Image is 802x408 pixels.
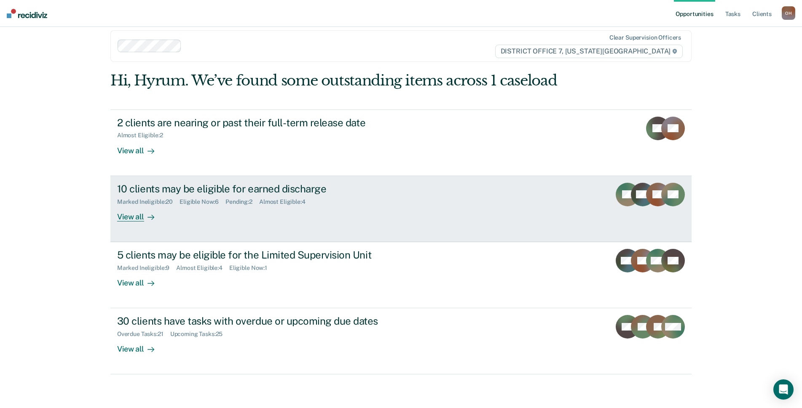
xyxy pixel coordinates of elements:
a: 30 clients have tasks with overdue or upcoming due datesOverdue Tasks:21Upcoming Tasks:25View all [110,308,692,374]
div: Hi, Hyrum. We’ve found some outstanding items across 1 caseload [110,72,575,89]
div: Eligible Now : 1 [229,264,274,272]
div: Almost Eligible : 4 [259,198,312,205]
div: Marked Ineligible : 9 [117,264,176,272]
div: 30 clients have tasks with overdue or upcoming due dates [117,315,413,327]
a: 2 clients are nearing or past their full-term release dateAlmost Eligible:2View all [110,109,692,176]
div: Upcoming Tasks : 25 [170,331,230,338]
div: View all [117,338,164,354]
div: 2 clients are nearing or past their full-term release date [117,117,413,129]
div: Pending : 2 [225,198,259,205]
div: Eligible Now : 6 [180,198,225,205]
div: Clear supervision officers [609,34,681,41]
div: Marked Ineligible : 20 [117,198,180,205]
div: Almost Eligible : 4 [176,264,229,272]
button: OH [782,6,795,20]
div: View all [117,139,164,155]
img: Recidiviz [7,9,47,18]
div: O H [782,6,795,20]
div: View all [117,272,164,288]
div: 10 clients may be eligible for earned discharge [117,183,413,195]
span: DISTRICT OFFICE 7, [US_STATE][GEOGRAPHIC_DATA] [495,45,683,58]
div: Open Intercom Messenger [773,379,794,400]
div: View all [117,205,164,221]
div: Overdue Tasks : 21 [117,331,170,338]
div: 5 clients may be eligible for the Limited Supervision Unit [117,249,413,261]
div: Almost Eligible : 2 [117,132,170,139]
a: 5 clients may be eligible for the Limited Supervision UnitMarked Ineligible:9Almost Eligible:4Eli... [110,242,692,308]
a: 10 clients may be eligible for earned dischargeMarked Ineligible:20Eligible Now:6Pending:2Almost ... [110,176,692,242]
